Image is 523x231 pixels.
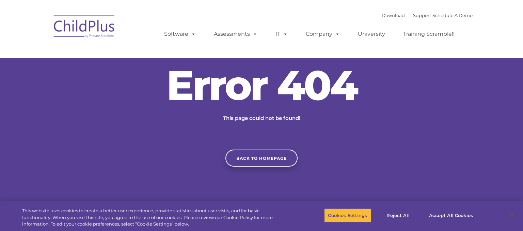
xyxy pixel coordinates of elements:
[425,208,477,222] button: Accept All Cookies
[413,13,431,18] a: Support
[351,27,392,41] a: University
[377,208,419,222] button: Reject All
[299,27,347,41] a: Company
[324,208,371,222] button: Cookies Settings
[382,13,405,18] a: Download
[22,207,288,228] div: This website uses cookies to create a better user experience, provide statistics about user visit...
[190,114,333,122] p: This page could not be found!
[382,13,473,18] font: |
[396,27,461,41] a: Training Scramble!!
[157,27,203,41] a: Software
[225,150,298,167] a: Back to homepage
[505,208,520,223] button: Close
[269,27,295,41] a: IT
[432,13,473,18] a: Schedule A Demo
[159,65,364,106] h2: Error 404
[207,27,264,41] a: Assessments
[50,11,118,45] img: ChildPlus by Procare Solutions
